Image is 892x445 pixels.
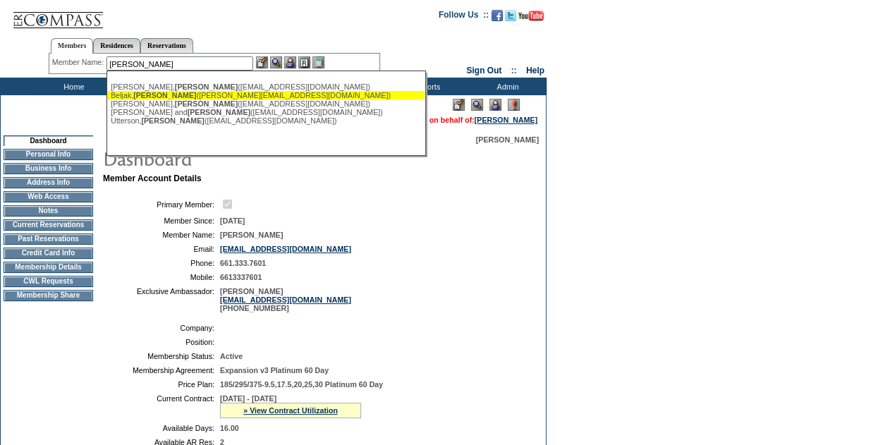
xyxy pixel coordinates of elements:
[111,99,421,108] div: [PERSON_NAME], ([EMAIL_ADDRESS][DOMAIN_NAME])
[220,287,351,312] span: [PERSON_NAME] [PHONE_NUMBER]
[508,99,520,111] img: Log Concern/Member Elevation
[505,10,516,21] img: Follow us on Twitter
[453,99,465,111] img: Edit Mode
[4,248,93,259] td: Credit Card Info
[270,56,282,68] img: View
[111,116,421,125] div: Utterson, ([EMAIL_ADDRESS][DOMAIN_NAME])
[376,116,537,124] span: You are acting on behalf of:
[439,8,489,25] td: Follow Us ::
[109,245,214,253] td: Email:
[109,366,214,374] td: Membership Agreement:
[4,135,93,146] td: Dashboard
[526,66,544,75] a: Help
[109,352,214,360] td: Membership Status:
[111,91,421,99] div: Beljak, ([PERSON_NAME][EMAIL_ADDRESS][DOMAIN_NAME])
[109,231,214,239] td: Member Name:
[220,245,351,253] a: [EMAIL_ADDRESS][DOMAIN_NAME]
[109,324,214,332] td: Company:
[220,394,276,403] span: [DATE] - [DATE]
[4,219,93,231] td: Current Reservations
[109,197,214,211] td: Primary Member:
[109,273,214,281] td: Mobile:
[518,11,544,21] img: Subscribe to our YouTube Channel
[4,233,93,245] td: Past Reservations
[4,205,93,217] td: Notes
[220,259,266,267] span: 661.333.7601
[93,38,140,53] a: Residences
[109,217,214,225] td: Member Since:
[491,14,503,23] a: Become our fan on Facebook
[489,99,501,111] img: Impersonate
[109,287,214,312] td: Exclusive Ambassador:
[111,108,421,116] div: [PERSON_NAME] and ([EMAIL_ADDRESS][DOMAIN_NAME])
[220,231,283,239] span: [PERSON_NAME]
[140,38,193,53] a: Reservations
[312,56,324,68] img: b_calculator.gif
[298,56,310,68] img: Reservations
[52,56,106,68] div: Member Name:
[109,424,214,432] td: Available Days:
[109,259,214,267] td: Phone:
[243,406,338,415] a: » View Contract Utilization
[466,66,501,75] a: Sign Out
[511,66,517,75] span: ::
[256,56,268,68] img: b_edit.gif
[220,217,245,225] span: [DATE]
[4,262,93,273] td: Membership Details
[220,366,329,374] span: Expansion v3 Platinum 60 Day
[32,78,113,95] td: Home
[505,14,516,23] a: Follow us on Twitter
[141,116,204,125] span: [PERSON_NAME]
[133,91,196,99] span: [PERSON_NAME]
[175,83,238,91] span: [PERSON_NAME]
[109,338,214,346] td: Position:
[220,424,239,432] span: 16.00
[220,295,351,304] a: [EMAIL_ADDRESS][DOMAIN_NAME]
[4,276,93,287] td: CWL Requests
[4,177,93,188] td: Address Info
[175,99,238,108] span: [PERSON_NAME]
[51,38,94,54] a: Members
[109,380,214,389] td: Price Plan:
[491,10,503,21] img: Become our fan on Facebook
[4,290,93,301] td: Membership Share
[111,83,421,91] div: [PERSON_NAME], ([EMAIL_ADDRESS][DOMAIN_NAME])
[109,394,214,418] td: Current Contract:
[188,108,250,116] span: [PERSON_NAME]
[102,144,384,172] img: pgTtlDashboard.gif
[471,99,483,111] img: View Mode
[220,352,243,360] span: Active
[4,149,93,160] td: Personal Info
[103,173,202,183] b: Member Account Details
[476,135,539,144] span: [PERSON_NAME]
[220,380,383,389] span: 185/295/375-9.5,17.5,20,25,30 Platinum 60 Day
[4,163,93,174] td: Business Info
[284,56,296,68] img: Impersonate
[465,78,546,95] td: Admin
[4,191,93,202] td: Web Access
[220,273,262,281] span: 6613337601
[518,14,544,23] a: Subscribe to our YouTube Channel
[475,116,537,124] a: [PERSON_NAME]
